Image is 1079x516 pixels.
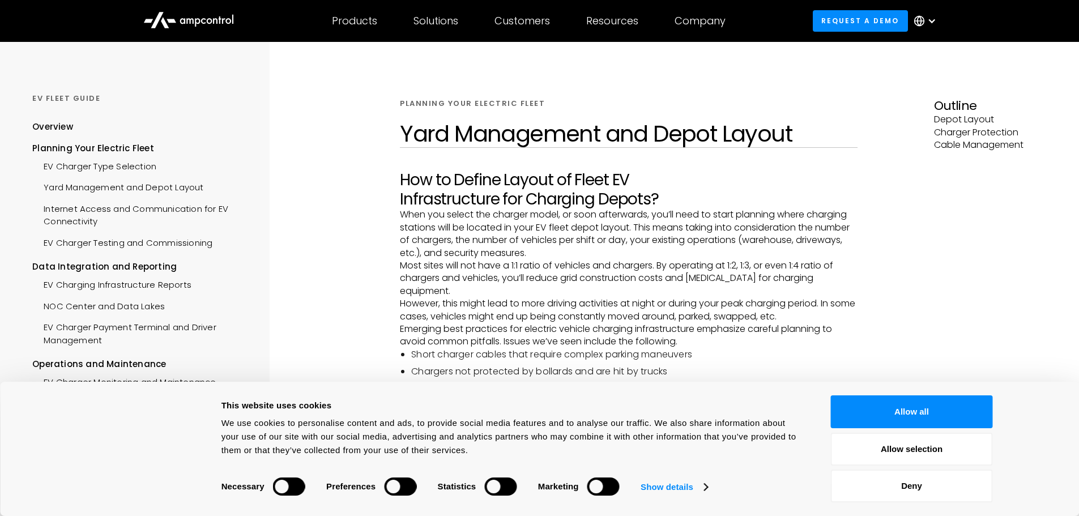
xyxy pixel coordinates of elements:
[934,139,1047,151] p: Cable Management
[332,15,377,27] div: Products
[400,323,858,348] p: Emerging best practices for electric vehicle charging infrastructure emphasize careful planning t...
[32,273,191,294] a: EV Charging Infrastructure Reports
[411,348,858,361] li: Short charger cables that require complex parking maneuvers
[32,197,248,231] a: Internet Access and Communication for EV Connectivity
[675,15,726,27] div: Company
[32,370,248,404] a: EV Charger Monitoring and Maintenance Systems
[494,15,550,27] div: Customers
[641,479,707,496] a: Show details
[221,399,805,412] div: This website uses cookies
[32,295,165,315] a: NOC Center and Data Lakes
[32,121,73,133] div: Overview
[400,259,858,297] p: Most sites will not have a 1:1 ratio of vehicles and chargers. By operating at 1:2, 1:3, or even ...
[413,15,458,27] div: Solutions
[831,395,993,428] button: Allow all
[400,208,858,259] p: When you select the charger model, or soon afterwards, you’ll need to start planning where chargi...
[32,176,203,197] a: Yard Management and Depot Layout
[32,93,248,104] div: Ev Fleet GUIDE
[221,481,265,491] strong: Necessary
[538,481,579,491] strong: Marketing
[221,416,805,457] div: We use cookies to personalise content and ads, to provide social media features and to analyse ou...
[586,15,638,27] div: Resources
[400,120,858,147] h1: Yard Management and Depot Layout
[813,10,908,31] a: Request a demo
[411,365,858,378] li: Chargers not protected by bollards and are hit by trucks
[32,142,248,155] div: Planning Your Electric Fleet
[934,126,1047,139] p: Charger Protection
[400,170,858,208] h2: How to Define Layout of Fleet EV Infrastructure for Charging Depots?
[326,481,376,491] strong: Preferences
[400,99,545,109] div: Planning Your Electric Fleet
[400,297,858,323] p: However, this might lead to more driving activities at night or during your peak charging period....
[934,99,1047,113] h3: Outline
[831,433,993,466] button: Allow selection
[438,481,476,491] strong: Statistics
[32,261,248,273] div: Data Integration and Reporting
[32,121,73,142] a: Overview
[32,155,156,176] a: EV Charger Type Selection
[831,470,993,502] button: Deny
[32,358,248,370] div: Operations and Maintenance
[32,231,212,252] a: EV Charger Testing and Commissioning
[32,315,248,349] a: EV Charger Payment Terminal and Driver Management
[934,113,1047,126] p: Depot Layout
